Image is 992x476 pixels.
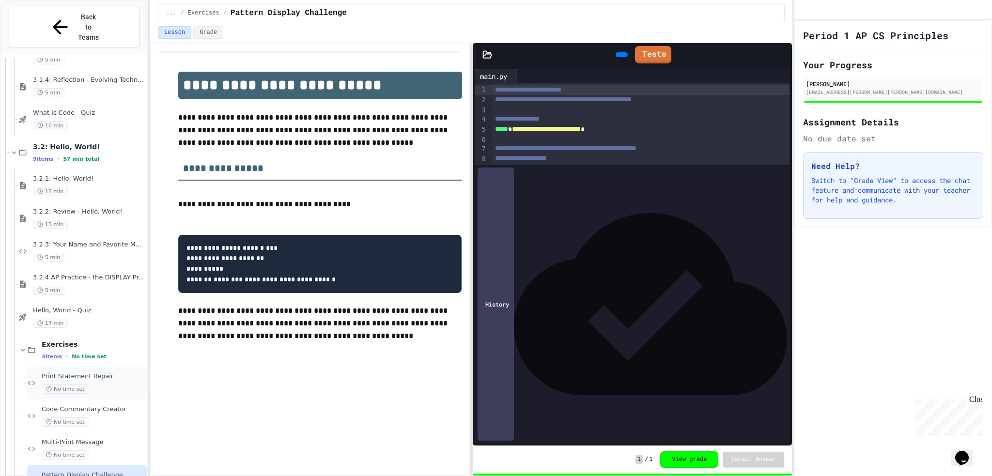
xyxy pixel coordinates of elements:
[33,121,68,130] span: 10 min
[166,9,177,17] span: ...
[475,95,487,106] div: 2
[33,253,64,262] span: 5 min
[9,7,139,48] button: Back to Teams
[42,438,145,446] span: Multi-Print Message
[475,165,487,175] div: 9
[4,4,67,61] div: Chat with us now!Close
[803,29,948,42] h1: Period 1 AP CS Principles
[181,9,184,17] span: /
[645,456,648,463] span: /
[806,89,980,96] div: [EMAIL_ADDRESS][PERSON_NAME][PERSON_NAME][DOMAIN_NAME]
[475,135,487,145] div: 6
[731,456,776,463] span: Submit Answer
[33,76,145,84] span: 3.1.4: Reflection - Evolving Technology
[42,417,89,427] span: No time set
[63,156,99,162] span: 57 min total
[33,88,64,97] span: 5 min
[42,340,145,349] span: Exercises
[475,106,487,115] div: 3
[33,142,145,151] span: 3.2: Hello, World!
[231,7,347,19] span: Pattern Display Challenge
[42,372,145,381] span: Print Statement Repair
[42,384,89,394] span: No time set
[42,405,145,414] span: Code Commentary Creator
[33,319,68,328] span: 17 min
[811,176,975,205] p: Switch to "Grade View" to access the chat feature and communicate with your teacher for help and ...
[42,353,62,360] span: 4 items
[803,133,983,144] div: No due date set
[803,58,983,72] h2: Your Progress
[475,69,517,83] div: main.py
[912,395,982,436] iframe: chat widget
[475,85,487,95] div: 1
[803,115,983,129] h2: Assignment Details
[806,79,980,88] div: [PERSON_NAME]
[33,307,145,315] span: Hello, World - Quiz
[42,450,89,460] span: No time set
[33,274,145,282] span: 3.2.4 AP Practice - the DISPLAY Procedure
[33,156,53,162] span: 9 items
[33,220,68,229] span: 15 min
[635,455,643,464] span: 1
[188,9,219,17] span: Exercises
[811,160,975,172] h3: Need Help?
[951,437,982,466] iframe: chat widget
[475,115,487,125] div: 4
[57,155,59,163] span: •
[33,187,68,196] span: 15 min
[475,71,512,81] div: main.py
[478,168,514,441] div: History
[158,26,191,39] button: Lesson
[193,26,223,39] button: Grade
[660,451,718,468] button: View grade
[33,241,145,249] span: 3.2.3: Your Name and Favorite Movie
[223,9,227,17] span: /
[475,144,487,154] div: 7
[77,12,100,43] span: Back to Teams
[33,55,64,64] span: 5 min
[33,175,145,183] span: 3.2.1: Hello, World!
[635,46,671,63] a: Tests
[33,208,145,216] span: 3.2.2: Review - Hello, World!
[723,452,784,467] button: Submit Answer
[66,353,68,360] span: •
[72,353,107,360] span: No time set
[475,154,487,165] div: 8
[649,456,652,463] span: 1
[33,286,64,295] span: 5 min
[475,125,487,135] div: 5
[33,109,145,117] span: What is Code - Quiz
